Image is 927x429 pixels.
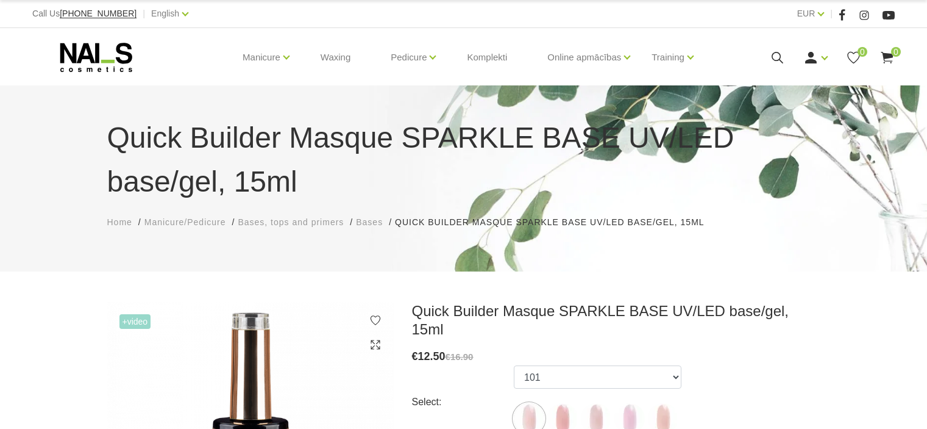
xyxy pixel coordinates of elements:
[846,50,861,65] a: 0
[652,33,684,82] a: Training
[243,33,280,82] a: Manicure
[879,50,895,65] a: 0
[412,350,418,362] span: €
[311,28,360,87] a: Waxing
[797,6,815,21] a: EUR
[858,47,867,57] span: 0
[356,216,383,229] a: Bases
[391,33,427,82] a: Pedicure
[151,6,179,21] a: English
[238,216,344,229] a: Bases, tops and primers
[32,6,137,21] div: Call Us
[418,350,446,362] span: 12.50
[412,302,820,339] h3: Quick Builder Masque SPARKLE BASE UV/LED base/gel, 15ml
[238,217,344,227] span: Bases, tops and primers
[830,6,833,21] span: |
[446,351,474,362] s: €16.90
[60,9,137,18] a: [PHONE_NUMBER]
[107,116,820,204] h1: Quick Builder Masque SPARKLE BASE UV/LED base/gel, 15ml
[144,217,226,227] span: Manicure/Pedicure
[547,33,621,82] a: Online apmācības
[143,6,145,21] span: |
[107,216,132,229] a: Home
[412,392,514,412] div: Select:
[891,47,901,57] span: 0
[144,216,226,229] a: Manicure/Pedicure
[395,216,716,229] li: Quick Builder Masque SPARKLE BASE UV/LED base/gel, 15ml
[457,28,517,87] a: Komplekti
[119,314,151,329] span: +Video
[107,217,132,227] span: Home
[356,217,383,227] span: Bases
